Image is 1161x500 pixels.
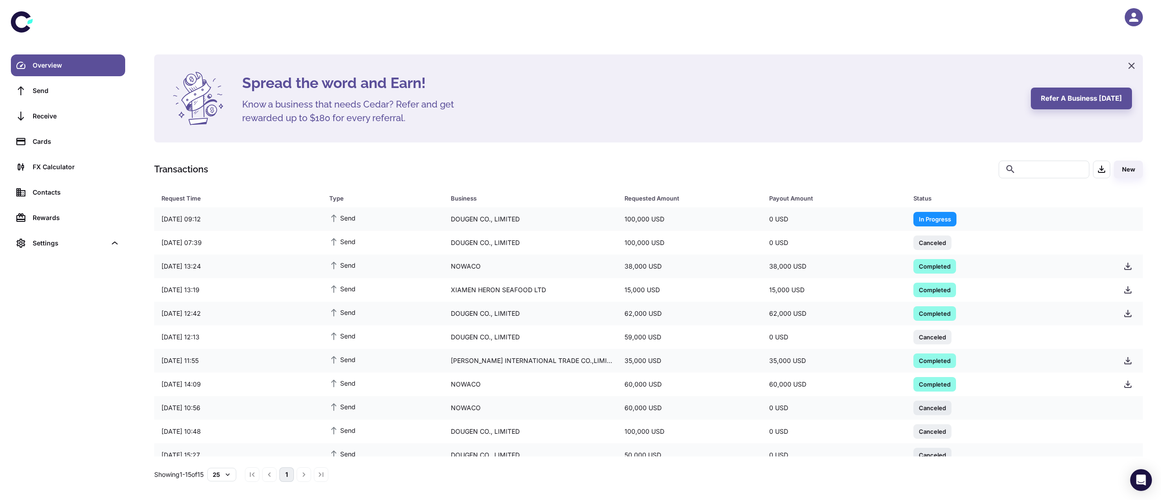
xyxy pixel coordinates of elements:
[913,332,951,341] span: Canceled
[762,281,907,299] div: 15,000 USD
[913,309,956,318] span: Completed
[913,261,956,270] span: Completed
[444,399,617,417] div: NOWACO
[444,446,617,464] div: DOUGEN CO., LIMITED
[913,238,951,247] span: Canceled
[154,234,322,251] div: [DATE] 07:39
[624,192,758,205] span: Requested Amount
[762,258,907,275] div: 38,000 USD
[154,328,322,346] div: [DATE] 12:13
[617,258,762,275] div: 38,000 USD
[762,399,907,417] div: 0 USD
[11,131,125,152] a: Cards
[33,111,120,121] div: Receive
[33,86,120,96] div: Send
[444,281,617,299] div: XIAMEN HERON SEAFOOD LTD
[769,192,891,205] div: Payout Amount
[444,423,617,440] div: DOUGEN CO., LIMITED
[154,352,322,369] div: [DATE] 11:55
[154,376,322,393] div: [DATE] 14:09
[154,162,208,176] h1: Transactions
[444,211,617,228] div: DOUGEN CO., LIMITED
[242,72,1020,94] h4: Spread the word and Earn!
[154,211,322,228] div: [DATE] 09:12
[444,258,617,275] div: NOWACO
[33,60,120,70] div: Overview
[913,450,951,459] span: Canceled
[329,307,356,317] span: Send
[444,328,617,346] div: DOUGEN CO., LIMITED
[154,423,322,440] div: [DATE] 10:48
[11,105,125,127] a: Receive
[161,192,307,205] div: Request Time
[444,305,617,322] div: DOUGEN CO., LIMITED
[769,192,903,205] span: Payout Amount
[11,54,125,76] a: Overview
[617,446,762,464] div: 50,000 USD
[11,232,125,254] div: Settings
[913,192,1093,205] div: Status
[1114,161,1143,178] button: New
[11,181,125,203] a: Contacts
[444,234,617,251] div: DOUGEN CO., LIMITED
[154,446,322,464] div: [DATE] 15:27
[617,305,762,322] div: 62,000 USD
[617,376,762,393] div: 60,000 USD
[329,449,356,459] span: Send
[329,260,356,270] span: Send
[762,234,907,251] div: 0 USD
[329,192,428,205] div: Type
[154,470,204,480] p: Showing 1-15 of 15
[444,376,617,393] div: NOWACO
[913,356,956,365] span: Completed
[762,328,907,346] div: 0 USD
[244,467,330,482] nav: pagination navigation
[161,192,318,205] span: Request Time
[154,305,322,322] div: [DATE] 12:42
[33,238,106,248] div: Settings
[617,328,762,346] div: 59,000 USD
[617,234,762,251] div: 100,000 USD
[11,156,125,178] a: FX Calculator
[33,162,120,172] div: FX Calculator
[329,402,356,412] span: Send
[154,281,322,299] div: [DATE] 13:19
[617,211,762,228] div: 100,000 USD
[329,192,440,205] span: Type
[617,281,762,299] div: 15,000 USD
[207,468,236,481] button: 25
[33,137,120,147] div: Cards
[33,213,120,223] div: Rewards
[329,213,356,223] span: Send
[617,423,762,440] div: 100,000 USD
[1130,469,1152,491] div: Open Intercom Messenger
[762,376,907,393] div: 60,000 USD
[913,214,956,223] span: In Progress
[329,236,356,246] span: Send
[762,423,907,440] div: 0 USD
[329,284,356,294] span: Send
[329,378,356,388] span: Send
[913,403,951,412] span: Canceled
[617,352,762,369] div: 35,000 USD
[11,80,125,102] a: Send
[1031,88,1132,109] button: Refer a business [DATE]
[762,305,907,322] div: 62,000 USD
[329,354,356,364] span: Send
[279,467,294,482] button: page 1
[329,331,356,341] span: Send
[762,446,907,464] div: 0 USD
[11,207,125,229] a: Rewards
[329,425,356,435] span: Send
[154,399,322,417] div: [DATE] 10:56
[444,352,617,369] div: [PERSON_NAME] INTERNATIONAL TRADE CO.,LIMITED
[762,352,907,369] div: 35,000 USD
[913,426,951,436] span: Canceled
[913,192,1105,205] span: Status
[33,187,120,197] div: Contacts
[242,98,469,125] h5: Know a business that needs Cedar? Refer and get rewarded up to $180 for every referral.
[624,192,746,205] div: Requested Amount
[913,379,956,388] span: Completed
[154,258,322,275] div: [DATE] 13:24
[913,285,956,294] span: Completed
